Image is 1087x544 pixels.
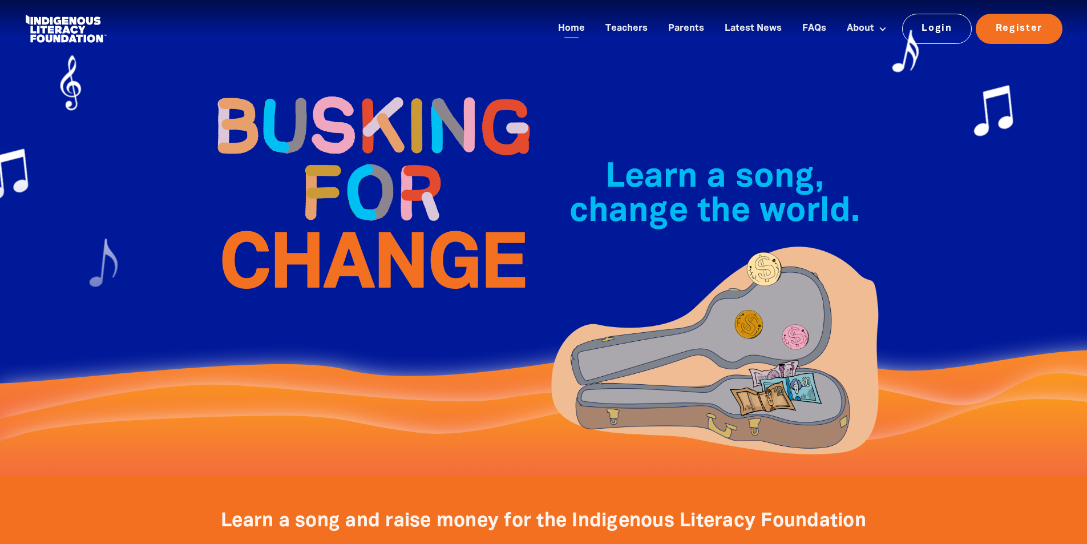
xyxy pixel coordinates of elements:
[902,14,972,43] a: Login
[661,19,711,38] a: Parents
[718,19,789,38] a: Latest News
[795,19,833,38] a: FAQs
[976,14,1062,43] a: Register
[569,162,860,228] span: Learn a song, change the world.
[221,513,866,530] span: Learn a song and raise money for the Indigenous Literacy Foundation
[551,19,592,38] a: Home
[599,19,654,38] a: Teachers
[840,19,894,38] a: About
